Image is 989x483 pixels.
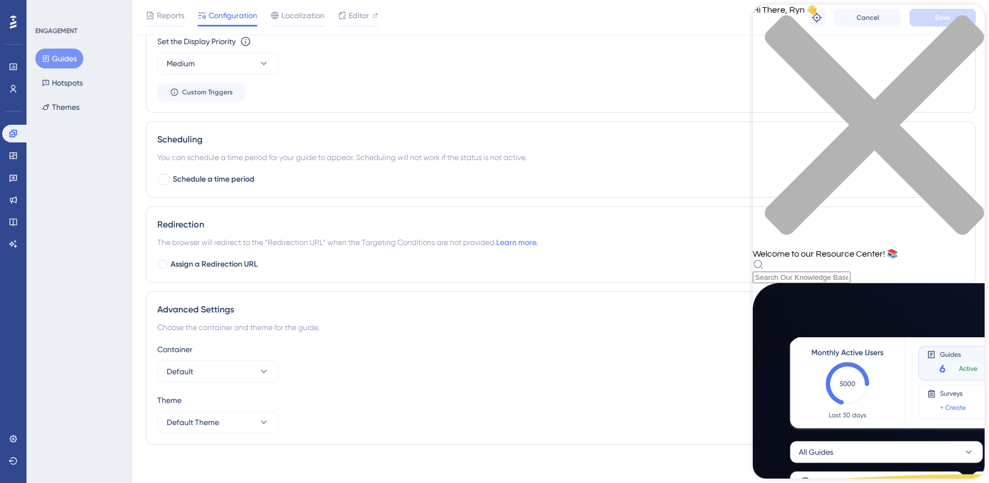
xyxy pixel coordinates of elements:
div: Choose the container and theme for the guide. [157,321,964,334]
span: Medium [167,57,195,70]
img: launcher-image-alternative-text [3,7,23,26]
button: Medium [157,52,279,75]
button: Custom Triggers [157,83,246,101]
span: Default Theme [167,416,219,429]
button: Themes [35,97,86,117]
span: Configuration [209,9,257,22]
div: Set the Display Priority [157,35,236,48]
div: Redirection [157,218,964,231]
button: Guides [35,49,83,68]
span: Schedule a time period [173,173,254,186]
span: Custom Triggers [182,88,233,97]
div: 1 [77,6,80,14]
div: Advanced Settings [157,303,964,316]
div: Container [157,343,964,356]
div: Theme [157,394,964,407]
span: The browser will redirect to the “Redirection URL” when the Targeting Conditions are not provided. [157,236,538,249]
span: Need Help? [26,3,69,16]
button: Default [157,360,279,383]
div: You can schedule a time period for your guide to appear. Scheduling will not work if the status i... [157,151,964,164]
span: Default [167,365,193,378]
span: Localization [281,9,325,22]
div: ENGAGEMENT [35,26,77,35]
button: Hotspots [35,73,89,93]
a: Learn more. [496,238,538,247]
span: Editor [349,9,369,22]
span: Reports [157,9,184,22]
button: Default Theme [157,411,279,433]
span: Assign a Redirection URL [171,258,258,271]
div: Scheduling [157,133,964,146]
